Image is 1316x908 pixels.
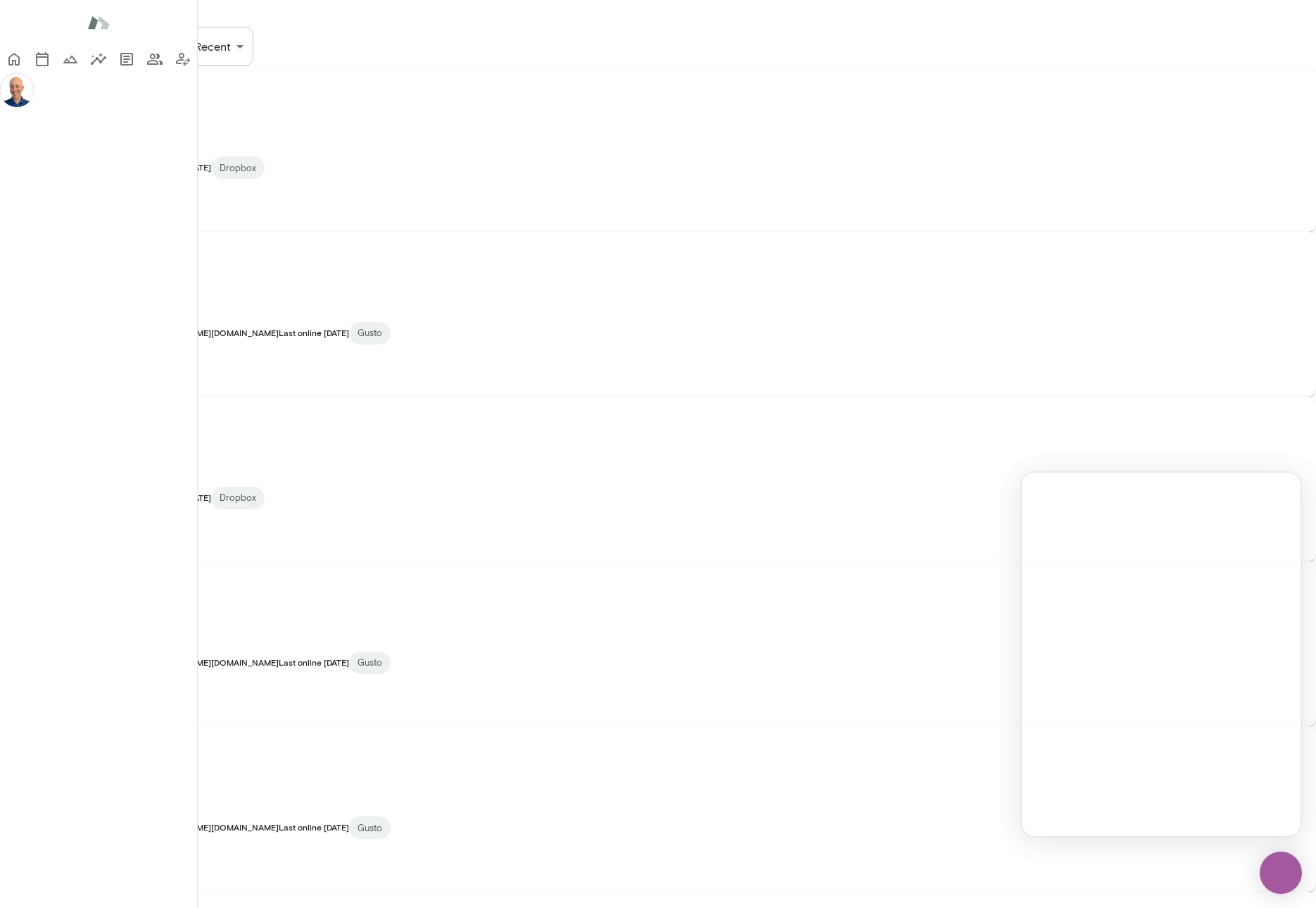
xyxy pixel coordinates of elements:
[113,45,141,73] button: Documents
[141,45,169,73] button: Members
[279,822,349,832] span: Last online [DATE]
[279,328,349,337] span: Last online [DATE]
[155,27,253,66] div: Most Recent
[87,9,110,36] img: Mento
[349,656,391,670] span: Gusto
[211,491,265,505] span: Dropbox
[84,45,113,73] button: Insights
[349,821,391,835] span: Gusto
[211,161,265,175] span: Dropbox
[279,657,349,667] span: Last online [DATE]
[28,45,56,73] button: Sessions
[56,45,84,73] button: Growth Plan
[169,45,197,73] button: Client app
[349,326,391,340] span: Gusto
